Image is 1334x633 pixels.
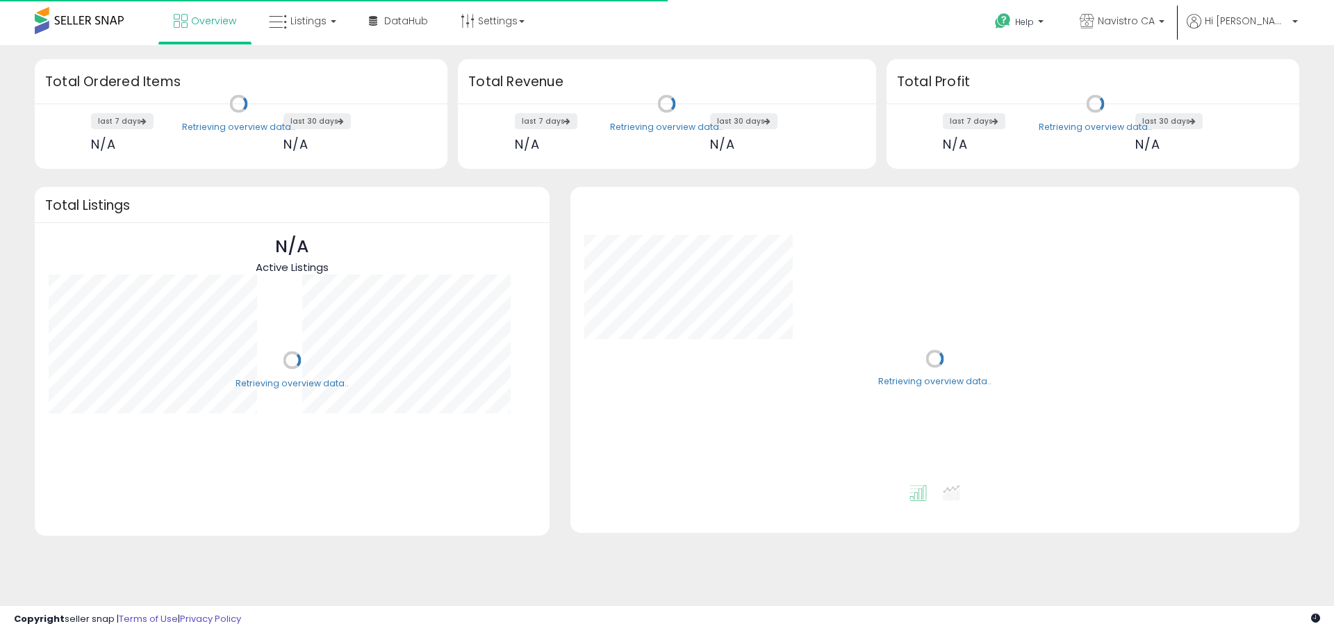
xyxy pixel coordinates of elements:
a: Hi [PERSON_NAME] [1187,14,1298,45]
span: Listings [290,14,327,28]
span: Hi [PERSON_NAME] [1205,14,1288,28]
a: Terms of Use [119,612,178,625]
span: Navistro CA [1098,14,1155,28]
div: Retrieving overview data.. [1039,121,1152,133]
a: Privacy Policy [180,612,241,625]
strong: Copyright [14,612,65,625]
div: Retrieving overview data.. [236,377,349,390]
i: Get Help [994,13,1012,30]
span: Help [1015,16,1034,28]
div: Retrieving overview data.. [878,376,991,388]
div: seller snap | | [14,613,241,626]
span: DataHub [384,14,428,28]
div: Retrieving overview data.. [182,121,295,133]
span: Overview [191,14,236,28]
div: Retrieving overview data.. [610,121,723,133]
a: Help [984,2,1057,45]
